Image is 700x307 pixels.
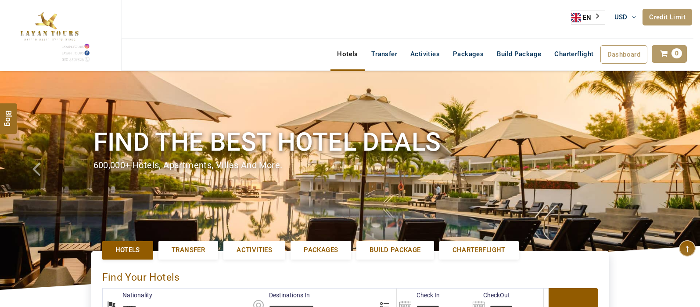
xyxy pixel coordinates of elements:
label: Destinations In [249,291,310,300]
label: Check In [397,291,440,300]
span: Charterflight [554,50,593,58]
span: Build Package [370,246,420,255]
h1: Find the best hotel deals [93,126,607,159]
label: CheckOut [470,291,510,300]
label: Nationality [103,291,152,300]
a: Packages [291,241,351,259]
span: Blog [3,110,14,117]
span: Transfer [172,246,205,255]
span: Charterflight [452,246,506,255]
a: Activities [404,45,446,63]
span: Hotels [115,246,140,255]
a: Build Package [356,241,434,259]
img: The Royal Line Holidays [7,4,91,63]
a: Charterflight [439,241,519,259]
a: Credit Limit [643,9,692,25]
div: Find Your Hotels [102,262,598,288]
a: Hotels [102,241,153,259]
a: Build Package [490,45,548,63]
a: Transfer [365,45,404,63]
span: Dashboard [607,51,641,58]
a: Charterflight [548,45,600,63]
span: Packages [304,246,338,255]
a: 0 [652,45,687,63]
span: Activities [237,246,272,255]
a: EN [571,11,605,24]
a: Packages [446,45,490,63]
aside: Language selected: English [571,11,605,25]
span: USD [614,13,628,21]
span: 0 [671,48,682,58]
div: 600,000+ hotels, apartments, villas and more. [93,159,607,172]
div: Language [571,11,605,25]
a: Hotels [330,45,364,63]
a: Transfer [158,241,218,259]
a: Activities [223,241,285,259]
